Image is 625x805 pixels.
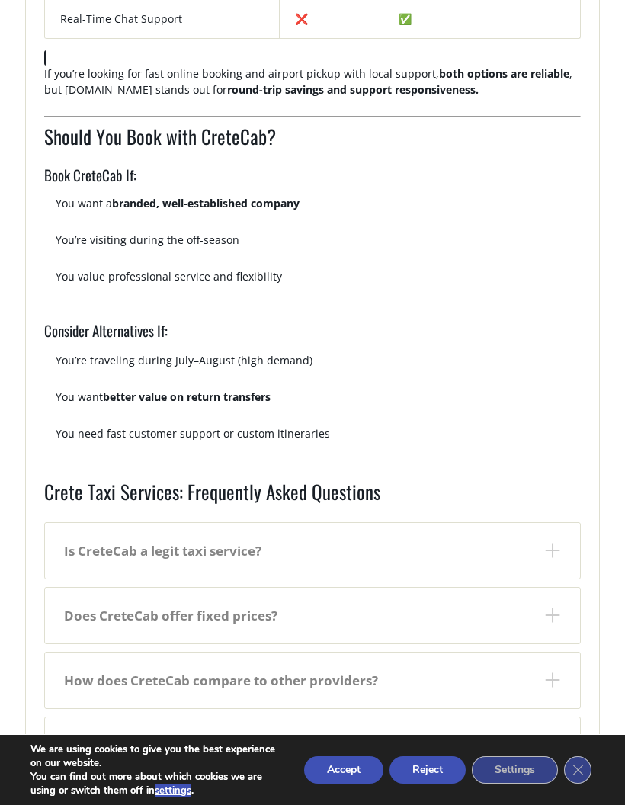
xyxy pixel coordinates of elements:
p: We are using cookies to give you the best experience on our website. [30,742,282,770]
p: You value professional service and flexibility [56,268,581,297]
strong: both options are reliable [439,66,569,81]
p: You can find out more about which cookies we are using or switch them off in . [30,770,282,797]
button: Close GDPR Cookie Banner [564,756,591,784]
p: You need fast customer support or custom itineraries [56,425,581,454]
button: Reject [389,756,466,784]
p: If you’re looking for fast online booking and airport pickup with local support, , but [DOMAIN_NA... [44,66,581,111]
dt: How does CreteCab compare to other providers? [45,653,580,708]
dt: Does CreteCab offer fixed prices? [45,588,580,643]
p: You’re visiting during the off-season [56,232,581,261]
h3: Consider Alternatives If: [44,320,581,352]
span: Book CreteCab If: [44,164,136,185]
button: settings [155,784,191,797]
strong: round-trip savings and support responsiveness. [227,82,479,97]
button: Settings [472,756,558,784]
p: You want a [56,195,581,224]
strong: branded, well-established company [112,196,300,210]
p: You want [56,389,581,418]
p: You’re traveling during July–August (high demand) [56,352,581,381]
button: Accept [304,756,383,784]
h2: Should You Book with CreteCab? [44,123,581,159]
dt: What are the best Crete transfer services overall? [45,717,580,773]
h2: Crete Taxi Services: Frequently Asked Questions [44,478,581,515]
dt: Is CreteCab a legit taxi service? [45,523,580,579]
strong: better value on return transfers [103,390,271,404]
